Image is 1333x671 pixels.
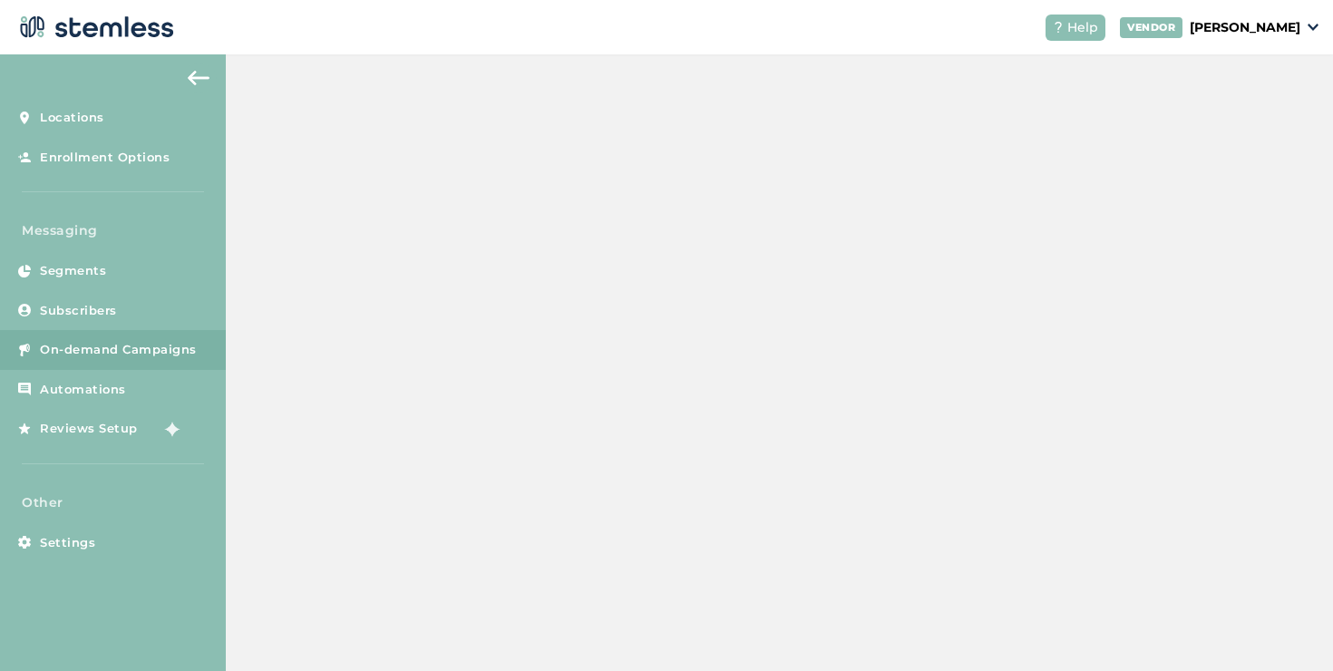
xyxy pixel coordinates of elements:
img: icon_down-arrow-small-66adaf34.svg [1308,24,1318,31]
span: Enrollment Options [40,149,170,167]
span: Segments [40,262,106,280]
img: icon-arrow-back-accent-c549486e.svg [188,71,209,85]
span: Settings [40,534,95,552]
img: icon-help-white-03924b79.svg [1053,22,1064,33]
img: logo-dark-0685b13c.svg [15,9,174,45]
span: Subscribers [40,302,117,320]
span: On-demand Campaigns [40,341,197,359]
img: glitter-stars-b7820f95.gif [151,411,188,447]
span: Help [1067,18,1098,37]
p: [PERSON_NAME] [1190,18,1300,37]
span: Automations [40,381,126,399]
span: Locations [40,109,104,127]
iframe: Chat Widget [1242,584,1333,671]
span: Reviews Setup [40,420,138,438]
div: VENDOR [1120,17,1182,38]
